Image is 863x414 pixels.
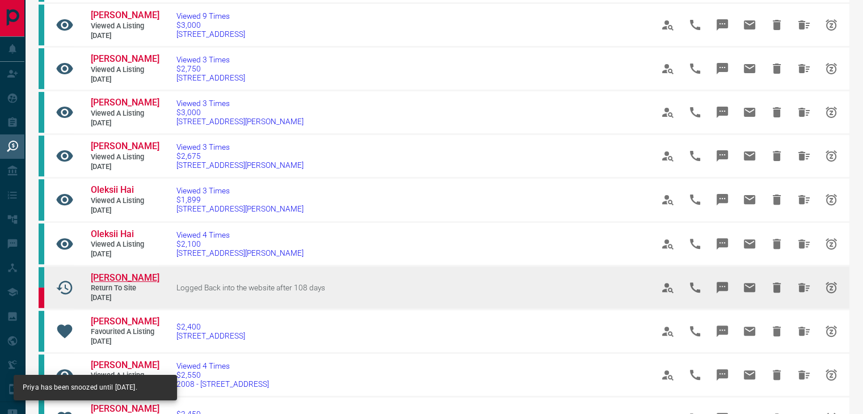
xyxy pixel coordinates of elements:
[91,184,134,195] span: Oleksii Hai
[91,162,159,172] span: [DATE]
[736,318,763,345] span: Email
[736,55,763,82] span: Email
[176,160,304,170] span: [STREET_ADDRESS][PERSON_NAME]
[709,99,736,126] span: Message
[91,75,159,85] span: [DATE]
[91,22,159,31] span: Viewed a Listing
[91,272,159,283] span: [PERSON_NAME]
[176,108,304,117] span: $3,000
[176,55,245,82] a: Viewed 3 Times$2,750[STREET_ADDRESS]
[654,186,681,213] span: View Profile
[790,361,818,388] span: Hide All from Natasa Tomas
[91,250,159,259] span: [DATE]
[654,274,681,301] span: View Profile
[654,11,681,39] span: View Profile
[23,378,137,397] div: Priya has been snoozed until [DATE].
[681,318,709,345] span: Call
[91,360,159,371] a: [PERSON_NAME]
[790,11,818,39] span: Hide All from Rama NDAO
[91,97,159,108] span: [PERSON_NAME]
[176,283,325,292] span: Logged Back into the website after 108 days
[790,99,818,126] span: Hide All from Rama NDAO
[818,186,845,213] span: Snooze
[91,229,134,239] span: Oleksii Hai
[39,5,44,45] div: condos.ca
[91,403,159,414] span: [PERSON_NAME]
[91,316,159,328] a: [PERSON_NAME]
[176,64,245,73] span: $2,750
[91,360,159,370] span: [PERSON_NAME]
[763,318,790,345] span: Hide
[818,274,845,301] span: Snooze
[736,361,763,388] span: Email
[176,117,304,126] span: [STREET_ADDRESS][PERSON_NAME]
[176,142,304,170] a: Viewed 3 Times$2,675[STREET_ADDRESS][PERSON_NAME]
[176,248,304,257] span: [STREET_ADDRESS][PERSON_NAME]
[176,151,304,160] span: $2,675
[176,361,269,388] a: Viewed 4 Times$2,5502008 - [STREET_ADDRESS]
[91,65,159,75] span: Viewed a Listing
[709,230,736,257] span: Message
[91,141,159,151] span: [PERSON_NAME]
[736,142,763,170] span: Email
[91,53,159,64] span: [PERSON_NAME]
[818,55,845,82] span: Snooze
[91,97,159,109] a: [PERSON_NAME]
[176,142,304,151] span: Viewed 3 Times
[709,11,736,39] span: Message
[736,274,763,301] span: Email
[91,327,159,337] span: Favourited a Listing
[763,11,790,39] span: Hide
[176,239,304,248] span: $2,100
[39,92,44,133] div: condos.ca
[176,186,304,213] a: Viewed 3 Times$1,899[STREET_ADDRESS][PERSON_NAME]
[91,109,159,119] span: Viewed a Listing
[91,31,159,41] span: [DATE]
[654,361,681,388] span: View Profile
[818,11,845,39] span: Snooze
[91,184,159,196] a: Oleksii Hai
[681,142,709,170] span: Call
[176,230,304,257] a: Viewed 4 Times$2,100[STREET_ADDRESS][PERSON_NAME]
[654,142,681,170] span: View Profile
[736,230,763,257] span: Email
[91,119,159,128] span: [DATE]
[763,186,790,213] span: Hide
[176,379,269,388] span: 2008 - [STREET_ADDRESS]
[91,141,159,153] a: [PERSON_NAME]
[91,337,159,347] span: [DATE]
[763,142,790,170] span: Hide
[654,99,681,126] span: View Profile
[681,11,709,39] span: Call
[176,11,245,20] span: Viewed 9 Times
[39,136,44,176] div: condos.ca
[39,179,44,220] div: condos.ca
[654,55,681,82] span: View Profile
[790,274,818,301] span: Hide All from Chris Deru
[736,186,763,213] span: Email
[818,142,845,170] span: Snooze
[790,55,818,82] span: Hide All from Rama NDAO
[654,230,681,257] span: View Profile
[91,293,159,303] span: [DATE]
[790,142,818,170] span: Hide All from Rama NDAO
[818,361,845,388] span: Snooze
[654,318,681,345] span: View Profile
[790,230,818,257] span: Hide All from Oleksii Hai
[91,240,159,250] span: Viewed a Listing
[39,311,44,352] div: condos.ca
[91,53,159,65] a: [PERSON_NAME]
[681,361,709,388] span: Call
[709,55,736,82] span: Message
[763,55,790,82] span: Hide
[176,99,304,108] span: Viewed 3 Times
[176,11,245,39] a: Viewed 9 Times$3,000[STREET_ADDRESS]
[681,230,709,257] span: Call
[176,331,245,340] span: [STREET_ADDRESS]
[818,230,845,257] span: Snooze
[39,354,44,395] div: condos.ca
[39,267,44,288] div: condos.ca
[91,371,159,381] span: Viewed a Listing
[176,322,245,331] span: $2,400
[763,99,790,126] span: Hide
